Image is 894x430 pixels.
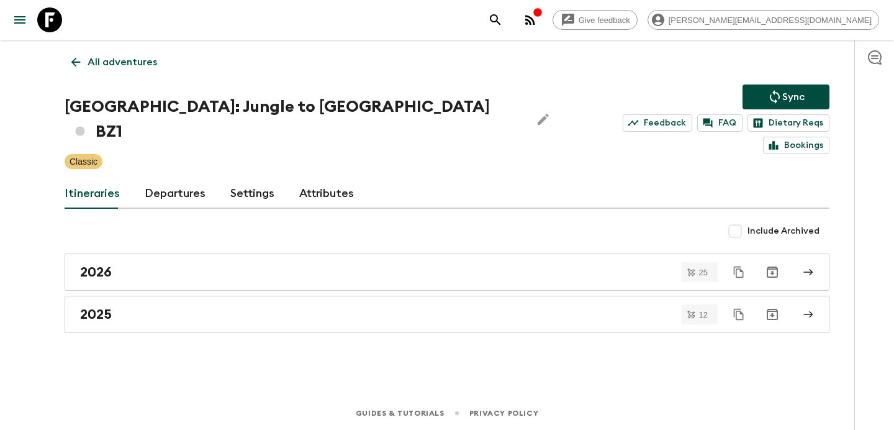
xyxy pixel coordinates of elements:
[65,50,164,75] a: All adventures
[80,264,112,280] h2: 2026
[747,225,819,237] span: Include Archived
[760,302,785,327] button: Archive
[70,155,97,168] p: Classic
[65,94,521,144] h1: [GEOGRAPHIC_DATA]: Jungle to [GEOGRAPHIC_DATA] BZ1
[469,406,538,420] a: Privacy Policy
[728,261,750,283] button: Duplicate
[88,55,157,70] p: All adventures
[531,94,556,144] button: Edit Adventure Title
[145,179,205,209] a: Departures
[692,268,715,277] span: 25
[760,260,785,285] button: Archive
[648,10,879,30] div: [PERSON_NAME][EMAIL_ADDRESS][DOMAIN_NAME]
[230,179,274,209] a: Settings
[623,114,692,132] a: Feedback
[553,10,638,30] a: Give feedback
[483,7,508,32] button: search adventures
[763,137,829,154] a: Bookings
[747,114,829,132] a: Dietary Reqs
[743,85,829,109] button: Sync adventure departures to the booking engine
[65,179,120,209] a: Itineraries
[728,303,750,326] button: Duplicate
[65,296,829,333] a: 2025
[692,311,715,319] span: 12
[80,306,112,322] h2: 2025
[356,406,445,420] a: Guides & Tutorials
[65,254,829,291] a: 2026
[7,7,32,32] button: menu
[572,16,637,25] span: Give feedback
[662,16,878,25] span: [PERSON_NAME][EMAIL_ADDRESS][DOMAIN_NAME]
[697,114,743,132] a: FAQ
[782,89,805,104] p: Sync
[299,179,354,209] a: Attributes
